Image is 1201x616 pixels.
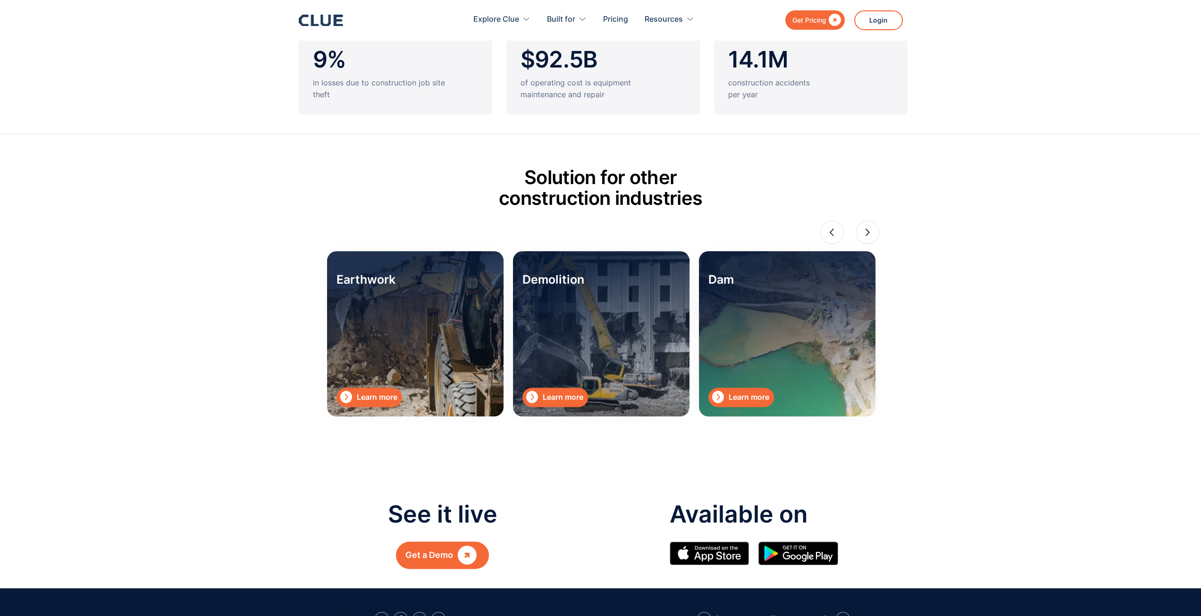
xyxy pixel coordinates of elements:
[580,440,587,447] div: Show slide 1 of 4
[340,391,352,403] div: 
[614,440,621,447] div: Show slide 4 of 4
[699,251,875,416] img: Dams
[728,77,860,101] p: construction accidents per year
[322,246,508,421] div: 1 of 12
[327,251,504,416] img: Earthwork
[522,270,584,289] h3: Demolition
[357,391,397,403] div: Learn more
[313,77,445,101] p: in losses due to construction job site theft
[388,501,497,527] p: See it live
[603,5,628,34] a: Pricing
[645,5,694,34] div: Resources
[526,391,538,403] div: 
[694,246,880,421] div: 3 of 12
[670,501,848,527] p: Available on
[396,541,489,569] a: Get a Demo
[336,261,395,294] a: Earthwork
[592,440,598,447] div: Show slide 2 of 4
[728,47,893,72] h2: 14.1M
[670,541,749,565] img: Apple Store
[522,261,584,294] a: Demolition
[336,270,395,289] h3: Earthwork
[522,388,588,407] a: Learn more
[854,10,903,30] a: Login
[473,5,519,34] div: Explore Clue
[708,270,734,289] h3: Dam
[473,5,530,34] div: Explore Clue
[299,33,492,115] div: 1 of 3
[708,261,734,294] a: Dam
[826,14,841,26] div: 
[785,10,845,30] a: Get Pricing
[299,33,492,115] div: carousel
[758,541,838,565] img: Google simple icon
[603,440,610,447] div: Show slide 3 of 4
[792,14,826,26] div: Get Pricing
[521,47,686,72] h2: $92.5B
[508,246,694,421] div: 2 of 12
[712,391,724,403] div: 
[458,549,477,561] div: 
[313,47,478,72] h2: 9%
[547,5,575,34] div: Built for
[336,388,402,407] a: Learn more
[322,223,879,454] div: carousel
[708,388,774,407] a: Learn more
[405,549,453,561] div: Get a Demo
[714,33,907,115] div: 3 of 3
[506,33,700,115] div: 2 of 3
[521,77,653,101] p: of operating cost is equipment maintenance and repair
[645,5,683,34] div: Resources
[820,220,844,244] div: previous slide
[471,167,731,209] h2: Solution for other construction industries
[513,251,689,416] img: Demolition
[856,220,879,244] div: next slide
[729,391,769,403] div: Learn more
[547,5,587,34] div: Built for
[543,391,583,403] div: Learn more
